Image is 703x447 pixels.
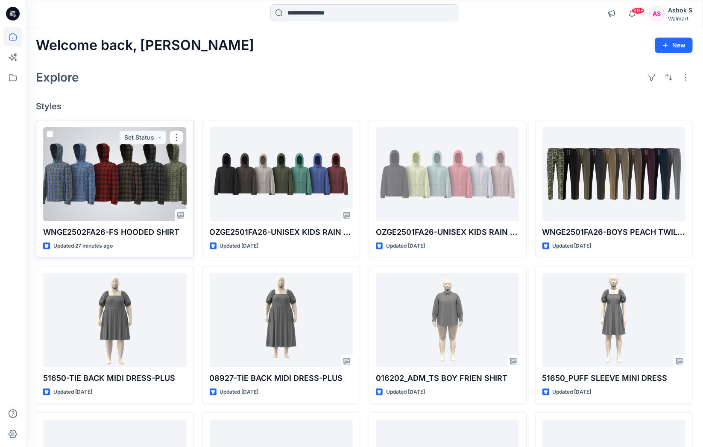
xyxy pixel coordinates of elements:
[53,242,113,251] p: Updated 27 minutes ago
[36,38,254,53] h2: Welcome back, [PERSON_NAME]
[376,372,519,384] p: 016202_ADM_TS BOY FRIEN SHIRT
[43,273,187,367] a: 51650-TIE BACK MIDI DRESS-PLUS
[43,127,187,221] a: WNGE2502FA26-FS HOODED SHIRT
[542,127,686,221] a: WNGE2501FA26-BOYS PEACH TWILL PANT
[553,242,592,251] p: Updated [DATE]
[542,372,686,384] p: 51650_PUFF SLEEVE MINI DRESS
[43,372,187,384] p: 51650-TIE BACK MIDI DRESS-PLUS
[649,6,665,21] div: AS
[210,127,353,221] a: OZGE2501FA26-UNISEX KIDS RAIN JACKET
[210,273,353,367] a: 08927-TIE BACK MIDI DRESS-PLUS
[220,242,259,251] p: Updated [DATE]
[210,226,353,238] p: OZGE2501FA26-UNISEX KIDS RAIN JACKET
[542,273,686,367] a: 51650_PUFF SLEEVE MINI DRESS
[210,372,353,384] p: 08927-TIE BACK MIDI DRESS-PLUS
[36,101,693,111] h4: Styles
[655,38,693,53] button: New
[53,388,92,397] p: Updated [DATE]
[386,242,425,251] p: Updated [DATE]
[376,127,519,221] a: OZGE2501FA26-UNISEX KIDS RAIN JACKET
[632,7,644,14] span: 99+
[376,226,519,238] p: OZGE2501FA26-UNISEX KIDS RAIN JACKET
[376,273,519,367] a: 016202_ADM_TS BOY FRIEN SHIRT
[668,15,692,22] div: Walmart
[553,388,592,397] p: Updated [DATE]
[542,226,686,238] p: WNGE2501FA26-BOYS PEACH TWILL PANT
[36,70,79,84] h2: Explore
[220,388,259,397] p: Updated [DATE]
[386,388,425,397] p: Updated [DATE]
[668,5,692,15] div: Ashok S
[43,226,187,238] p: WNGE2502FA26-FS HOODED SHIRT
